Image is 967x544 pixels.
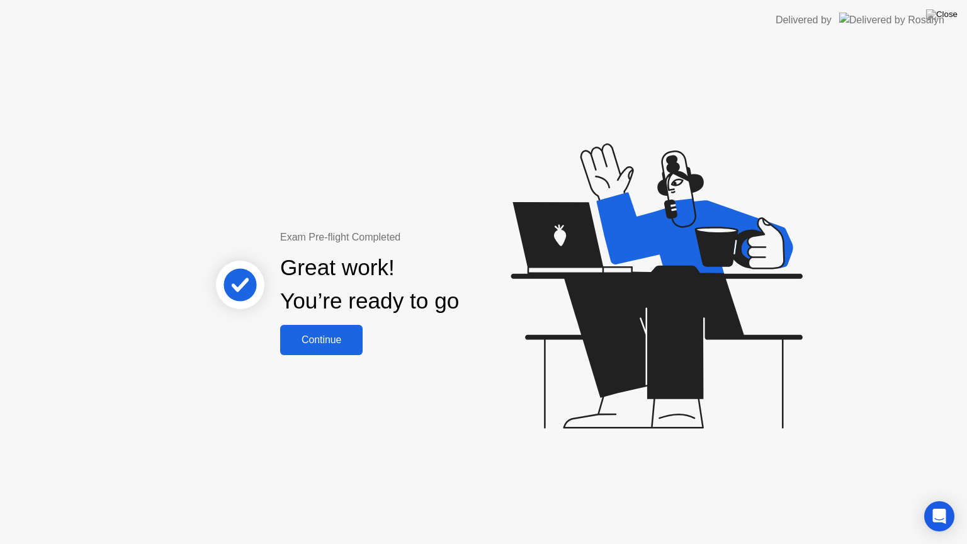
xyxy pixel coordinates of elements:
[284,334,359,346] div: Continue
[776,13,832,28] div: Delivered by
[280,230,540,245] div: Exam Pre-flight Completed
[924,501,954,531] div: Open Intercom Messenger
[926,9,958,20] img: Close
[280,325,363,355] button: Continue
[280,251,459,318] div: Great work! You’re ready to go
[839,13,944,27] img: Delivered by Rosalyn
